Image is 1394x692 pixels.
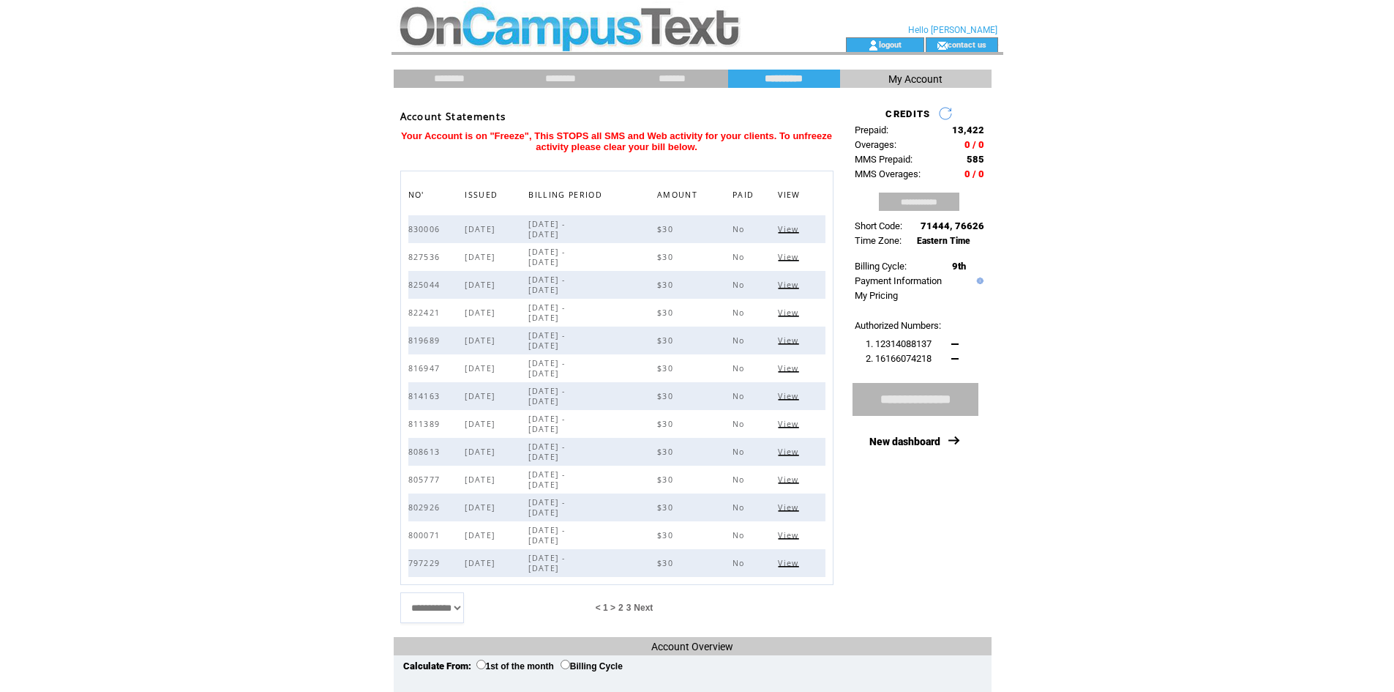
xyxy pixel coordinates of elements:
a: View [778,308,802,316]
span: [DATE] [465,475,498,485]
span: 816947 [408,363,444,373]
span: Calculate From: [403,661,471,671]
a: Next [634,603,653,613]
span: Short Code: [855,220,902,231]
span: [DATE] - [DATE] [528,414,565,434]
span: [DATE] - [DATE] [528,386,565,406]
img: contact_us_icon.gif [937,40,948,51]
span: Account Overview [651,641,733,652]
span: [DATE] [465,224,498,234]
span: AMOUNT [657,186,701,207]
a: View [778,558,802,567]
span: Click to view this bill [778,502,802,513]
span: [DATE] [465,308,498,318]
a: View [778,419,802,428]
a: View [778,502,802,511]
span: Click to view this bill [778,475,802,485]
a: View [778,252,802,261]
span: 830006 [408,224,444,234]
a: View [778,475,802,483]
span: 819689 [408,335,444,346]
a: Payment Information [855,275,942,286]
span: Prepaid: [855,124,888,135]
a: View [778,391,802,400]
span: [DATE] [465,530,498,540]
span: 13,422 [952,124,984,135]
span: Click to view this bill [778,391,802,401]
span: No [732,391,749,401]
span: Hello [PERSON_NAME] [908,25,997,35]
span: Click to view this bill [778,280,802,290]
span: $30 [657,391,677,401]
a: 3 [626,603,632,613]
span: $30 [657,363,677,373]
span: No [732,475,749,485]
span: 797229 [408,558,444,568]
span: 822421 [408,308,444,318]
span: [DATE] - [DATE] [528,219,565,239]
span: My Account [888,73,943,85]
span: < 1 > [596,603,615,613]
span: [DATE] [465,252,498,262]
span: [DATE] [465,447,498,457]
span: Eastern Time [917,236,970,246]
span: $30 [657,280,677,290]
a: View [778,280,802,289]
span: No [732,363,749,373]
span: $30 [657,224,677,234]
span: [DATE] - [DATE] [528,442,565,462]
span: No [732,335,749,346]
span: [DATE] - [DATE] [528,275,565,295]
span: Overages: [855,139,896,150]
span: $30 [657,558,677,568]
span: [DATE] [465,363,498,373]
a: 2 [618,603,623,613]
img: help.gif [973,278,983,284]
span: [DATE] - [DATE] [528,302,565,323]
span: No [732,224,749,234]
span: VIEW [778,186,803,207]
span: [DATE] [465,335,498,346]
a: View [778,447,802,455]
a: NO' [408,190,428,198]
span: ISSUED [465,186,501,207]
img: account_icon.gif [868,40,879,51]
input: 1st of the month [476,660,486,669]
span: Click to view this bill [778,252,802,262]
span: [DATE] - [DATE] [528,553,565,573]
span: $30 [657,447,677,457]
span: Time Zone: [855,235,902,246]
span: [DATE] [465,558,498,568]
span: 805777 [408,475,444,485]
a: contact us [948,40,986,49]
span: $30 [657,530,677,540]
span: $30 [657,419,677,429]
a: ISSUED [465,190,501,198]
span: 1. 12314088137 [866,338,932,349]
span: Click to view this bill [778,335,802,346]
span: 0 / 0 [964,139,984,150]
span: Account Statements [400,110,506,123]
span: Click to view this bill [778,363,802,373]
span: 827536 [408,252,444,262]
span: MMS Prepaid: [855,154,913,165]
span: Click to view this bill [778,224,802,234]
span: No [732,280,749,290]
span: 585 [967,154,984,165]
span: [DATE] - [DATE] [528,330,565,351]
span: MMS Overages: [855,168,921,179]
span: 825044 [408,280,444,290]
span: No [732,252,749,262]
span: [DATE] [465,419,498,429]
span: [DATE] - [DATE] [528,525,565,546]
span: 808613 [408,447,444,457]
a: logout [879,40,902,49]
a: AMOUNT [657,190,701,198]
span: No [732,447,749,457]
span: Billing Cycle: [855,261,907,272]
span: Click to view this bill [778,447,802,457]
span: $30 [657,308,677,318]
